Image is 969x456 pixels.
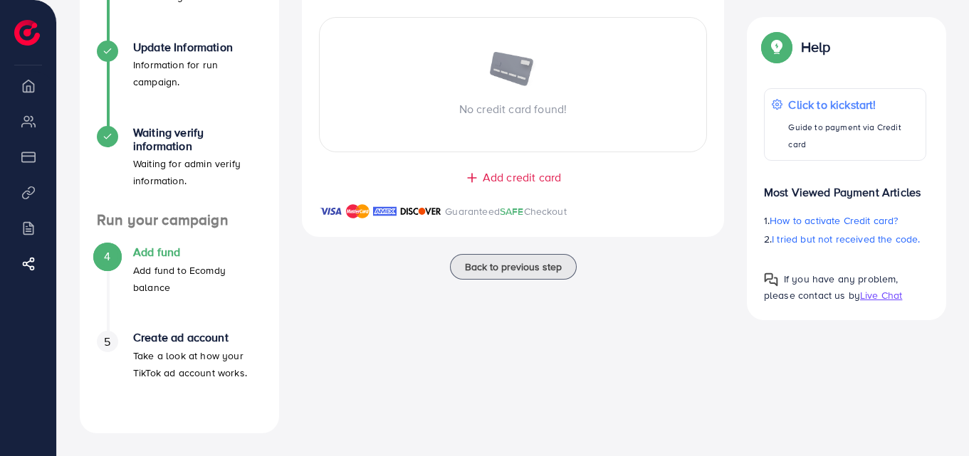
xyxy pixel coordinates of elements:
p: Click to kickstart! [788,96,918,113]
p: Most Viewed Payment Articles [764,172,926,201]
li: Waiting verify information [80,126,279,211]
p: Take a look at how your TikTok ad account works. [133,347,262,381]
p: No credit card found! [320,100,706,117]
li: Create ad account [80,331,279,416]
li: Update Information [80,41,279,126]
span: 4 [104,248,110,265]
span: Back to previous step [465,260,562,274]
h4: Update Information [133,41,262,54]
span: Live Chat [860,288,902,302]
span: 5 [104,334,110,350]
span: SAFE [500,204,524,218]
p: 2. [764,230,926,248]
p: Help [801,38,831,55]
img: Popup guide [764,34,790,60]
button: Back to previous step [450,254,577,280]
span: How to activate Credit card? [770,213,898,228]
span: If you have any problem, please contact us by [764,272,899,302]
img: image [488,52,538,89]
p: Guide to payment via Credit card [788,119,918,153]
li: Add fund [80,245,279,331]
img: brand [319,203,342,220]
p: Information for run campaign. [133,56,262,90]
img: brand [400,203,441,220]
h4: Run your campaign [80,211,279,229]
h4: Add fund [133,245,262,259]
img: brand [373,203,397,220]
p: 1. [764,212,926,229]
h4: Create ad account [133,331,262,344]
p: Guaranteed Checkout [445,203,567,220]
span: Add credit card [483,169,561,186]
h4: Waiting verify information [133,126,262,153]
span: I tried but not received the code. [772,232,920,246]
img: Popup guide [764,272,778,287]
img: brand [346,203,370,220]
p: Add fund to Ecomdy balance [133,262,262,296]
p: Waiting for admin verify information. [133,155,262,189]
img: logo [14,20,40,46]
iframe: Chat [908,392,958,445]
